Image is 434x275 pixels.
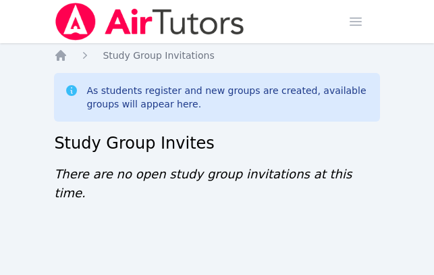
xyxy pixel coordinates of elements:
[54,3,245,41] img: Air Tutors
[103,49,214,62] a: Study Group Invitations
[54,49,379,62] nav: Breadcrumb
[54,167,352,200] span: There are no open study group invitations at this time.
[86,84,369,111] div: As students register and new groups are created, available groups will appear here.
[103,50,214,61] span: Study Group Invitations
[54,132,379,154] h2: Study Group Invites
